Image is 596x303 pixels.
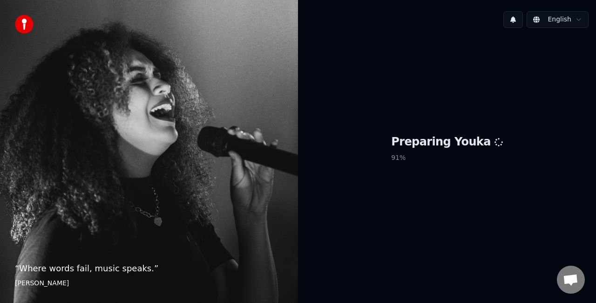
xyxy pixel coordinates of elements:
[391,150,503,166] p: 91 %
[15,15,34,34] img: youka
[15,279,283,288] footer: [PERSON_NAME]
[15,262,283,275] p: “ Where words fail, music speaks. ”
[391,135,503,150] h1: Preparing Youka
[557,266,585,294] div: Open chat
